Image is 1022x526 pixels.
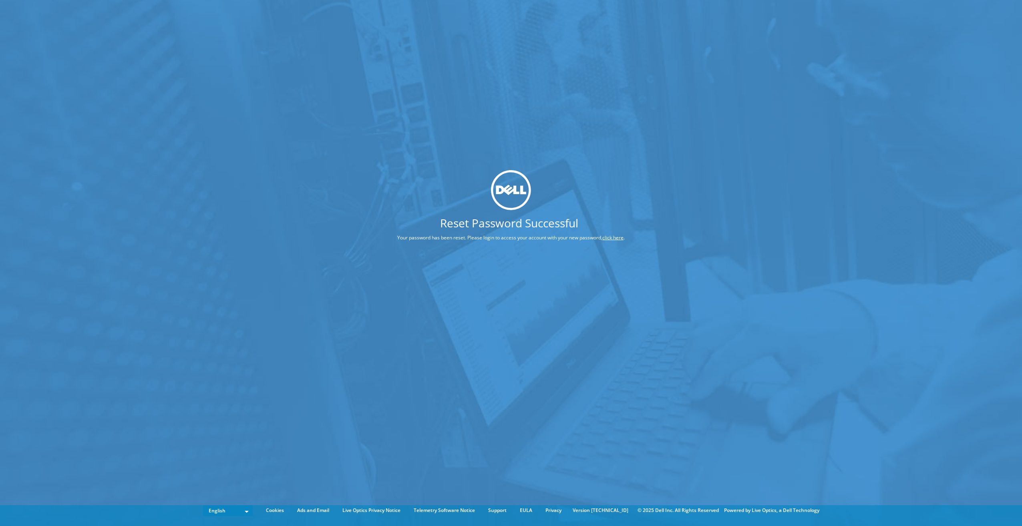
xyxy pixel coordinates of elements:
p: Your password has been reset. Please login to access your account with your new password, . [367,233,655,242]
li: Powered by Live Optics, a Dell Technology [724,506,819,515]
li: © 2025 Dell Inc. All Rights Reserved [634,506,723,515]
img: dell_svg_logo.svg [491,170,531,210]
li: Version [TECHNICAL_ID] [569,506,632,515]
a: Live Optics Privacy Notice [336,506,406,515]
a: Telemetry Software Notice [408,506,481,515]
a: EULA [514,506,538,515]
a: Ads and Email [291,506,335,515]
h1: Reset Password Successful [367,217,651,229]
a: Support [482,506,513,515]
a: click here [602,234,624,241]
a: Privacy [539,506,567,515]
a: Cookies [260,506,290,515]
